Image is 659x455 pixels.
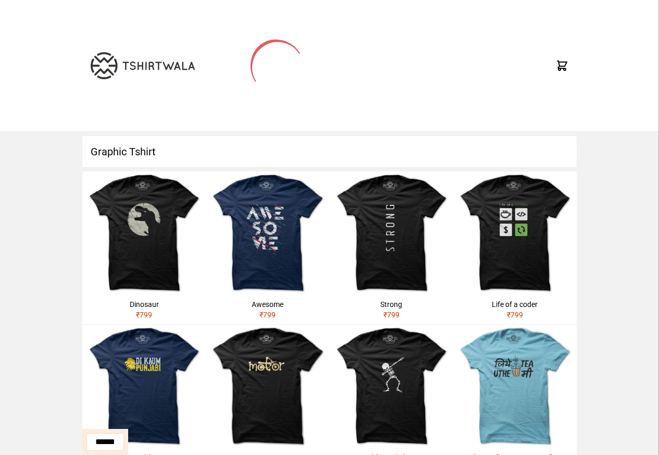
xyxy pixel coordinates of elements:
[330,325,453,448] img: skeleton-dabbing.jpg
[507,311,523,319] span: ₹ 799
[206,171,329,295] img: awesome.jpg
[453,171,577,295] img: life-of-a-coder.jpg
[206,325,329,448] img: motor.jpg
[86,299,202,310] div: Dinosaur
[330,171,453,295] img: strong.jpg
[210,299,325,310] div: Awesome
[330,171,453,324] a: Strong₹799
[136,311,152,319] span: ₹ 799
[82,136,577,167] h1: Graphic Tshirt
[453,325,577,448] img: jithe-tea-uthe-me.jpg
[457,299,573,310] div: Life of a coder
[383,311,400,319] span: ₹ 799
[82,325,206,448] img: shera-di-kaum-punjabi-1.jpg
[334,299,449,310] div: Strong
[206,171,329,324] a: Awesome₹799
[82,171,206,324] a: Dinosaur₹799
[82,171,206,295] img: dinosaur.jpg
[259,311,276,319] span: ₹ 799
[453,171,577,324] a: Life of a coder₹799
[91,52,195,79] img: TW-LOGO-400-104.png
